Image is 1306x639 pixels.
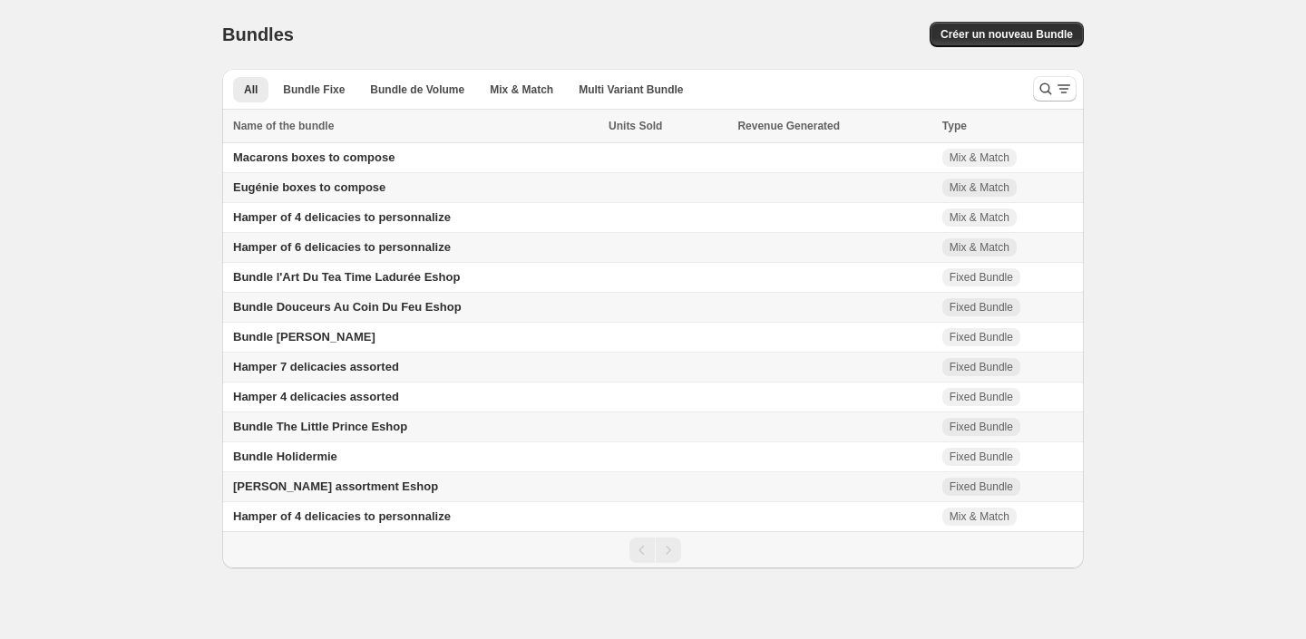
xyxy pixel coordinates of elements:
[950,509,1009,524] span: Mix & Match
[370,82,464,97] span: Bundle de Volume
[233,360,399,373] span: Hamper 7 delicacies assorted
[244,82,258,97] span: All
[609,117,662,135] span: Units Sold
[233,450,337,463] span: Bundle Holidermie
[233,180,385,194] span: Eugénie boxes to compose
[609,117,680,135] button: Units Sold
[737,117,858,135] button: Revenue Generated
[930,22,1084,47] button: Créer un nouveau Bundle
[950,420,1013,434] span: Fixed Bundle
[950,330,1013,344] span: Fixed Bundle
[950,180,1009,195] span: Mix & Match
[233,330,375,344] span: Bundle [PERSON_NAME]
[1033,76,1077,102] button: Search and filter results
[233,240,451,254] span: Hamper of 6 delicacies to personnalize
[233,150,395,164] span: Macarons boxes to compose
[233,390,399,403] span: Hamper 4 delicacies assorted
[579,82,683,97] span: Multi Variant Bundle
[950,300,1013,315] span: Fixed Bundle
[950,210,1009,225] span: Mix & Match
[233,270,460,284] span: Bundle l'Art Du Tea Time Ladurée Eshop
[950,240,1009,255] span: Mix & Match
[233,420,407,433] span: Bundle The Little Prince Eshop
[233,300,462,314] span: Bundle Douceurs Au Coin Du Feu Eshop
[950,360,1013,374] span: Fixed Bundle
[233,479,438,493] span: [PERSON_NAME] assortment Eshop
[233,117,598,135] div: Name of the bundle
[233,509,451,523] span: Hamper of 4 delicacies to personnalize
[737,117,840,135] span: Revenue Generated
[283,82,345,97] span: Bundle Fixe
[950,450,1013,464] span: Fixed Bundle
[222,24,294,45] h1: Bundles
[233,210,451,224] span: Hamper of 4 delicacies to personnalize
[942,117,1073,135] div: Type
[490,82,553,97] span: Mix & Match
[950,270,1013,285] span: Fixed Bundle
[222,531,1084,568] nav: Pagination
[950,479,1013,494] span: Fixed Bundle
[941,27,1073,42] span: Créer un nouveau Bundle
[950,150,1009,165] span: Mix & Match
[950,390,1013,404] span: Fixed Bundle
